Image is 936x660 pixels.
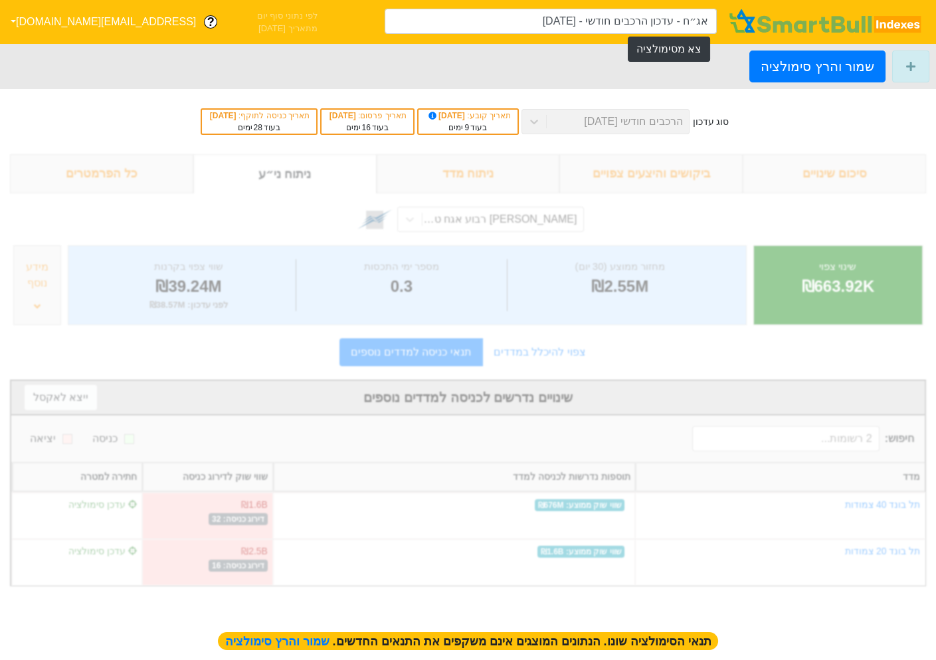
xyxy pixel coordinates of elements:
div: בעוד ימים [328,122,407,134]
div: [PERSON_NAME] רבוע אגח ט (1197284) [421,211,577,227]
div: ניתוח מדד [377,154,560,193]
span: עדכן סימולציה [68,546,138,556]
a: תנאי כניסה למדדים נוספים [339,338,482,366]
span: 16 [362,123,371,132]
span: שווי שוק ממוצע : ₪1.6B [537,546,624,558]
div: ביקושים והיצעים צפויים [559,154,743,193]
div: מספר ימי התכסות [300,259,504,275]
div: תאריך כניסה לתוקף : [209,110,310,122]
div: בעוד ימים [425,122,511,134]
span: ? [207,13,215,31]
div: תאריך פרסום : [328,110,407,122]
div: שינויים נדרשים לכניסה למדדים נוספים [25,387,911,407]
div: מחזור ממוצע (30 יום) [511,259,729,275]
div: יציאה [30,431,56,447]
div: שינוי צפוי [771,259,905,275]
button: ייצא לאקסל [25,385,97,410]
span: שמור והרץ סימולציה [225,635,332,648]
span: [DATE] [329,111,358,120]
div: 0.3 [300,275,504,298]
span: דירוג כניסה: 16 [209,560,268,572]
span: 28 [254,123,262,132]
div: Toggle SortBy [274,463,635,491]
span: שווי שוק ממוצע : ₪676M [535,499,625,511]
div: סוג עדכון [692,115,729,129]
span: [DATE] [210,111,238,120]
div: כל הפרמטרים [10,154,193,193]
span: לפי נתוני סוף יום מתאריך [DATE] [225,9,317,35]
div: Toggle SortBy [143,463,272,491]
a: צפוי להיכלל במדדים [483,339,597,366]
div: לפני עדכון : ₪38.57M [85,298,292,312]
div: ₪1.6B [241,498,268,512]
div: בעוד ימים [209,122,310,134]
img: SmartBull [727,9,925,35]
a: תל בונד 40 צמודות [845,499,920,510]
span: תנאי הסימולציה שונו. הנתונים המוצגים אינם משקפים את התנאים החדשים. [218,632,719,650]
div: סיכום שינויים [743,154,926,193]
div: ניתוח ני״ע [193,154,377,193]
span: עדכן סימולציה [68,499,138,510]
div: תאריך קובע : [425,110,511,122]
div: שווי צפוי בקרנות [85,259,292,275]
span: 9 [464,123,469,132]
div: ₪39.24M [85,275,292,298]
input: אג״ח - עדכון הרכבים חודשי - 29/09/25 [385,9,717,34]
div: Toggle SortBy [13,463,141,491]
button: שמור והרץ סימולציה [749,51,886,82]
span: דירוג כניסה: 32 [209,513,268,525]
div: ₪663.92K [771,275,905,298]
span: [DATE] [426,111,468,120]
div: ₪2.55M [511,275,729,298]
span: חיפוש : [692,426,914,451]
button: צא מסימולציה [628,37,710,62]
div: ₪2.5B [241,544,268,558]
div: Toggle SortBy [636,463,925,491]
div: כניסה [92,431,118,447]
div: מידע נוסף [17,259,57,291]
a: תל בונד 20 צמודות [845,546,920,556]
img: tase link [357,202,392,237]
input: 2 רשומות... [692,426,880,451]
